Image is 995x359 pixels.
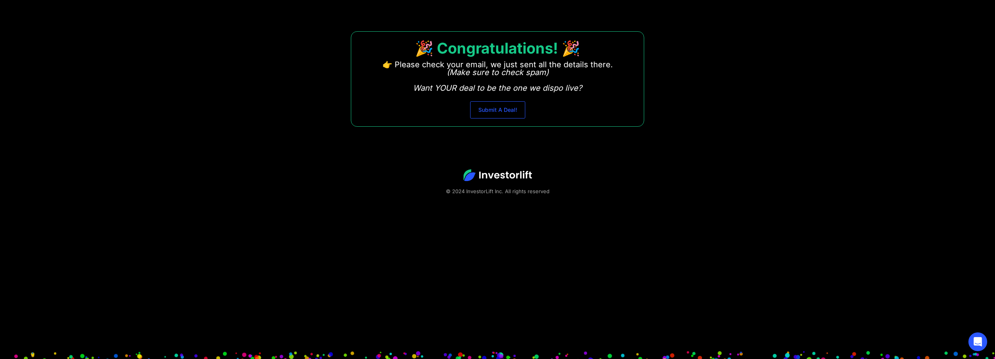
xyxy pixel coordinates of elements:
p: 👉 Please check your email, we just sent all the details there. ‍ [383,61,613,92]
div: © 2024 InvestorLift Inc. All rights reserved [27,187,968,195]
em: (Make sure to check spam) Want YOUR deal to be the one we dispo live? [413,68,582,93]
div: Open Intercom Messenger [968,332,987,351]
strong: 🎉 Congratulations! 🎉 [415,39,580,57]
a: Submit A Deal! [470,101,525,118]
